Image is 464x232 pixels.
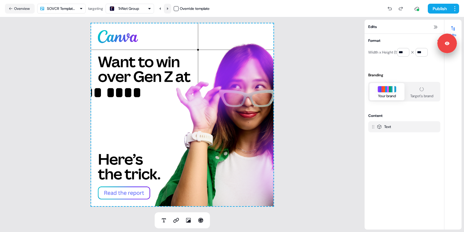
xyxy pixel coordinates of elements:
[444,23,462,37] button: Edits
[368,113,383,119] div: Content
[88,6,103,12] div: targeting
[428,4,450,14] button: Publish
[368,38,440,44] button: Format
[118,6,139,12] div: TriNet Group
[180,6,210,12] div: Override template
[368,38,381,44] div: Format
[368,47,395,57] div: Width x Height (1:1)
[5,4,35,14] button: Overview
[404,83,439,100] button: Target's brand
[410,93,433,99] div: Target's brand
[378,93,396,99] div: Your brand
[368,72,440,78] div: Branding
[369,83,404,100] button: Your brand
[47,6,77,12] div: SOVCR Template C
[368,24,377,30] span: Edits
[106,4,154,14] button: TriNet Group
[384,124,391,130] div: Text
